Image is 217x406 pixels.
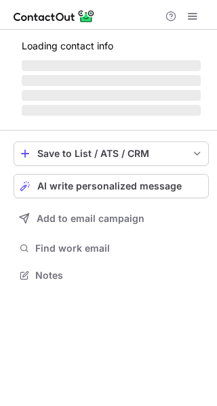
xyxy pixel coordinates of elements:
span: Notes [35,269,203,281]
span: AI write personalized message [37,181,182,191]
p: Loading contact info [22,41,201,51]
span: ‌ [22,75,201,86]
button: Find work email [14,239,209,258]
span: ‌ [22,90,201,101]
button: Add to email campaign [14,206,209,231]
button: AI write personalized message [14,174,209,198]
button: save-profile-one-click [14,141,209,166]
span: ‌ [22,105,201,116]
span: ‌ [22,60,201,71]
button: Notes [14,266,209,285]
span: Add to email campaign [37,213,144,224]
img: ContactOut v5.3.10 [14,8,95,24]
span: Find work email [35,242,203,254]
div: Save to List / ATS / CRM [37,148,185,159]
